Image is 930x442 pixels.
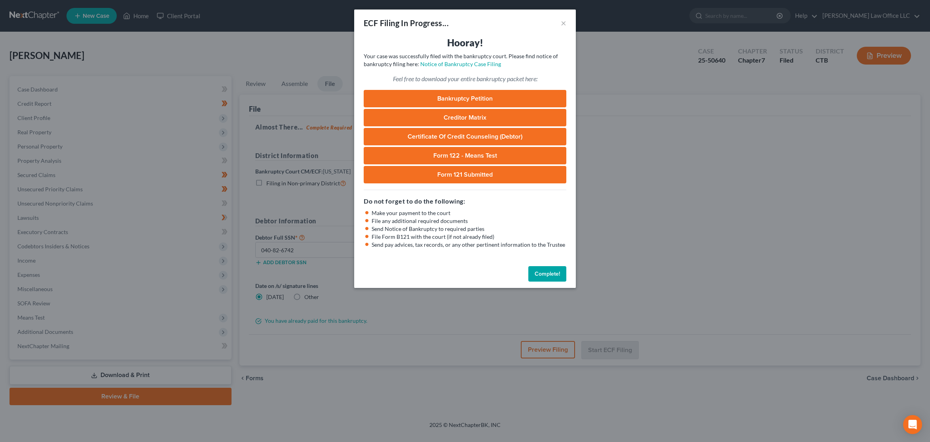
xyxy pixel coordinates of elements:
[420,61,501,67] a: Notice of Bankruptcy Case Filing
[372,209,566,217] li: Make your payment to the court
[372,241,566,249] li: Send pay advices, tax records, or any other pertinent information to the Trustee
[364,74,566,84] p: Feel free to download your entire bankruptcy packet here:
[364,147,566,164] a: Form 122 - Means Test
[364,17,449,29] div: ECF Filing In Progress...
[364,109,566,126] a: Creditor Matrix
[528,266,566,282] button: Complete!
[372,225,566,233] li: Send Notice of Bankruptcy to required parties
[561,18,566,28] button: ×
[372,233,566,241] li: File Form B121 with the court (if not already filed)
[364,196,566,206] h5: Do not forget to do the following:
[364,36,566,49] h3: Hooray!
[364,128,566,145] a: Certificate of Credit Counseling (Debtor)
[364,90,566,107] a: Bankruptcy Petition
[364,166,566,183] a: Form 121 Submitted
[903,415,922,434] div: Open Intercom Messenger
[372,217,566,225] li: File any additional required documents
[364,53,558,67] span: Your case was successfully filed with the bankruptcy court. Please find notice of bankruptcy fili...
